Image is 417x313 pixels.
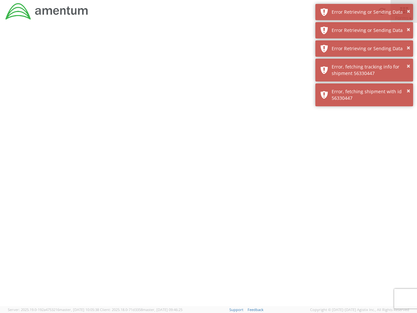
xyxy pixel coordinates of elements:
[407,25,410,35] button: ×
[310,307,409,312] span: Copyright © [DATE]-[DATE] Agistix Inc., All Rights Reserved
[59,307,99,312] span: master, [DATE] 10:05:38
[407,86,410,96] button: ×
[332,45,408,52] div: Error Retrieving or Sending Data
[332,27,408,34] div: Error Retrieving or Sending Data
[332,88,408,101] div: Error, fetching shipment with id 56330447
[8,307,99,312] span: Server: 2025.19.0-192a4753216
[332,9,408,15] div: Error Retrieving or Sending Data
[407,43,410,53] button: ×
[248,307,264,312] a: Feedback
[100,307,182,312] span: Client: 2025.18.0-71d3358
[407,7,410,16] button: ×
[143,307,182,312] span: master, [DATE] 09:46:25
[229,307,243,312] a: Support
[5,2,89,21] img: dyn-intl-logo-049831509241104b2a82.png
[407,62,410,71] button: ×
[332,64,408,77] div: Error, fetching tracking info for shipment 56330447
